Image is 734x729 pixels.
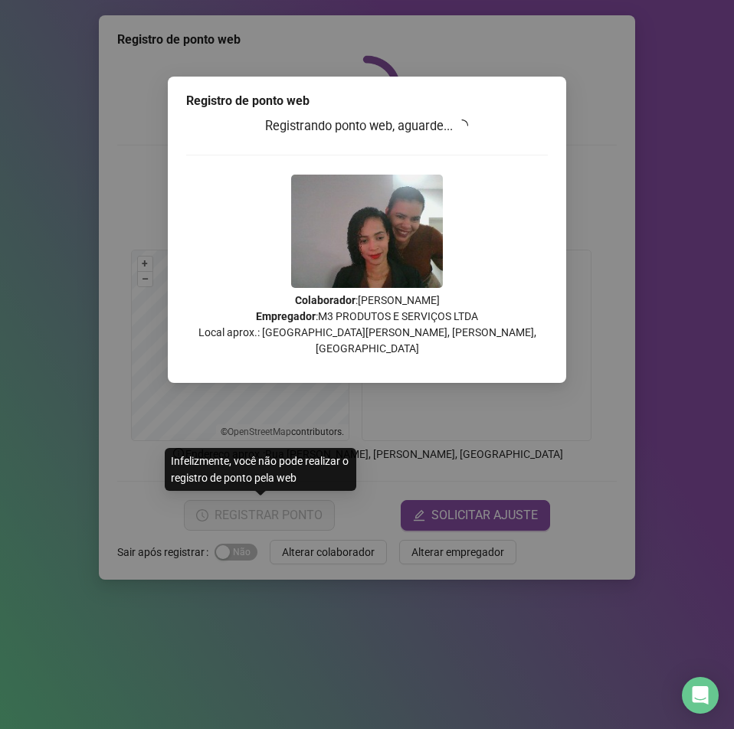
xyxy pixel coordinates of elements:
div: Registro de ponto web [186,92,548,110]
div: Infelizmente, você não pode realizar o registro de ponto pela web [165,448,356,491]
p: : [PERSON_NAME] : M3 PRODUTOS E SERVIÇOS LTDA Local aprox.: [GEOGRAPHIC_DATA][PERSON_NAME], [PERS... [186,293,548,357]
span: loading [456,119,468,132]
strong: Colaborador [295,294,356,306]
strong: Empregador [256,310,316,322]
div: Open Intercom Messenger [682,677,719,714]
h3: Registrando ponto web, aguarde... [186,116,548,136]
img: Z [291,175,443,288]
